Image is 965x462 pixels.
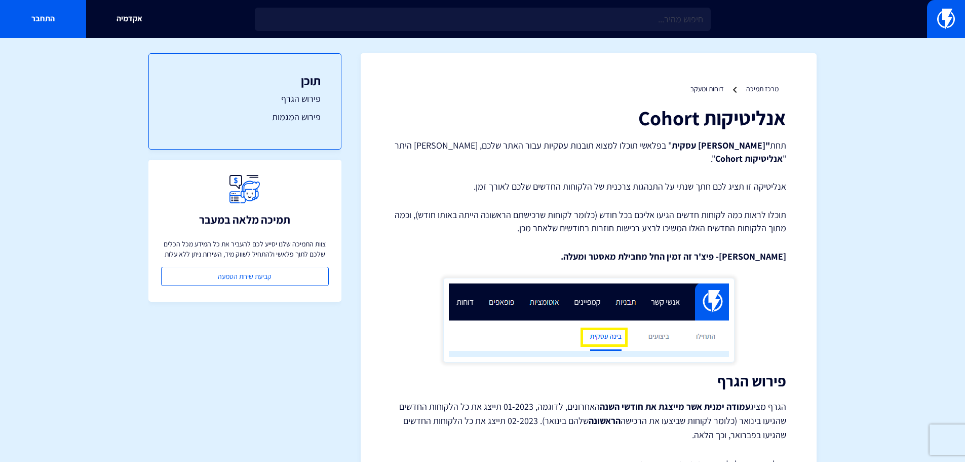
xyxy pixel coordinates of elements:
[199,214,290,226] h3: תמיכה מלאה במעבר
[600,401,750,412] strong: עמודה ימנית אשר מייצגת את חודשי השנה
[561,251,786,262] strong: [PERSON_NAME]- פיצ'ר זה זמין החל מחבילת מאסטר ומעלה.
[161,267,329,286] a: קביעת שיחת הטמעה
[391,180,786,193] p: אנליטיקה זו תציג לכם חתך שנתי על התנהגות צרכנית של הלקוחות החדשים שלכם לאורך זמן.
[391,400,786,442] p: הגרף מציג האחרונים, לדוגמה, 01-2023 תייצג את כל הלקוחות החדשים שהגיעו בינואר (כלומר לקוחות שביצעו...
[746,84,779,93] a: מרכז תמיכה
[169,111,321,124] a: פירוש המגמות
[589,415,621,427] strong: הראשונה
[391,139,786,165] p: תחת " בפלאשי תוכלו למצוא תובנות עסקיות עבור האתר שלכם, [PERSON_NAME] היתר " ".
[672,139,770,151] strong: "[PERSON_NAME] עסקית
[161,239,329,259] p: צוות התמיכה שלנו יסייע לכם להעביר את כל המידע מכל הכלים שלכם לתוך פלאשי ולהתחיל לשווק מיד, השירות...
[391,373,786,389] h2: פירוש הגרף
[255,8,711,31] input: חיפוש מהיר...
[690,84,723,93] a: דוחות ומעקב
[391,208,786,234] p: תוכלו לראות כמה לקוחות חדשים הגיעו אליכם בכל חודש (כלומר לקוחות שרכישתם הראשונה הייתה באותו חודש)...
[169,92,321,105] a: פירוש הגרף
[715,153,783,164] strong: אנליטיקות Cohort
[169,74,321,87] h3: תוכן
[391,106,786,129] h1: אנליטיקות Cohort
